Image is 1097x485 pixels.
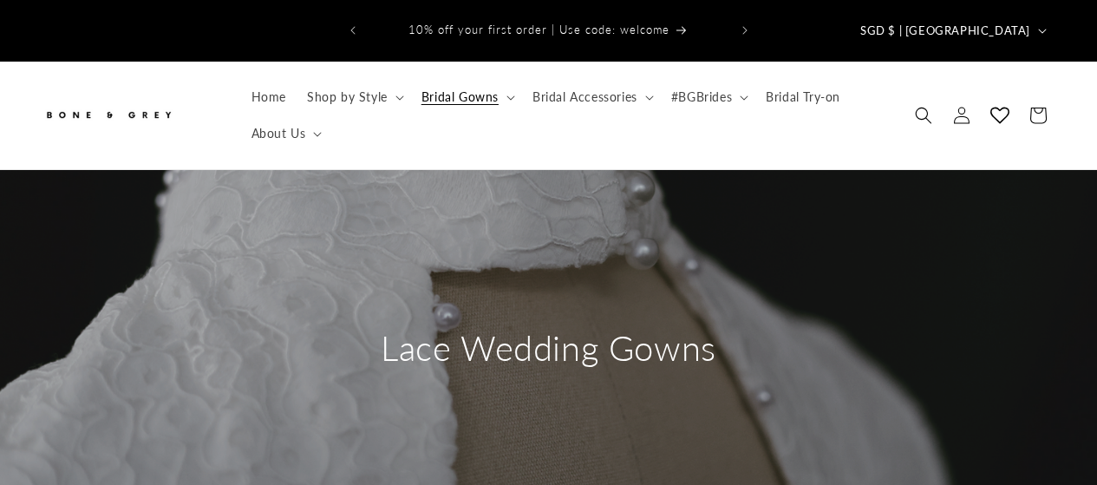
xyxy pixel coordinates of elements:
summary: Shop by Style [297,79,411,115]
a: Home [241,79,297,115]
a: Bridal Try-on [755,79,851,115]
button: Next announcement [726,14,764,47]
span: SGD $ | [GEOGRAPHIC_DATA] [860,23,1030,40]
summary: #BGBrides [661,79,755,115]
button: Previous announcement [334,14,372,47]
span: About Us [251,126,306,141]
span: #BGBrides [671,89,732,105]
span: Bridal Try-on [766,89,840,105]
h2: Lace Wedding Gowns [381,325,716,370]
span: 10% off your first order | Use code: welcome [408,23,669,36]
summary: About Us [241,115,330,152]
span: Home [251,89,286,105]
span: Shop by Style [307,89,388,105]
span: Bridal Accessories [532,89,637,105]
span: Bridal Gowns [421,89,499,105]
summary: Bridal Accessories [522,79,661,115]
button: SGD $ | [GEOGRAPHIC_DATA] [850,14,1054,47]
summary: Search [904,96,943,134]
summary: Bridal Gowns [411,79,522,115]
img: Bone and Grey Bridal [43,101,173,129]
a: Bone and Grey Bridal [37,95,224,136]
